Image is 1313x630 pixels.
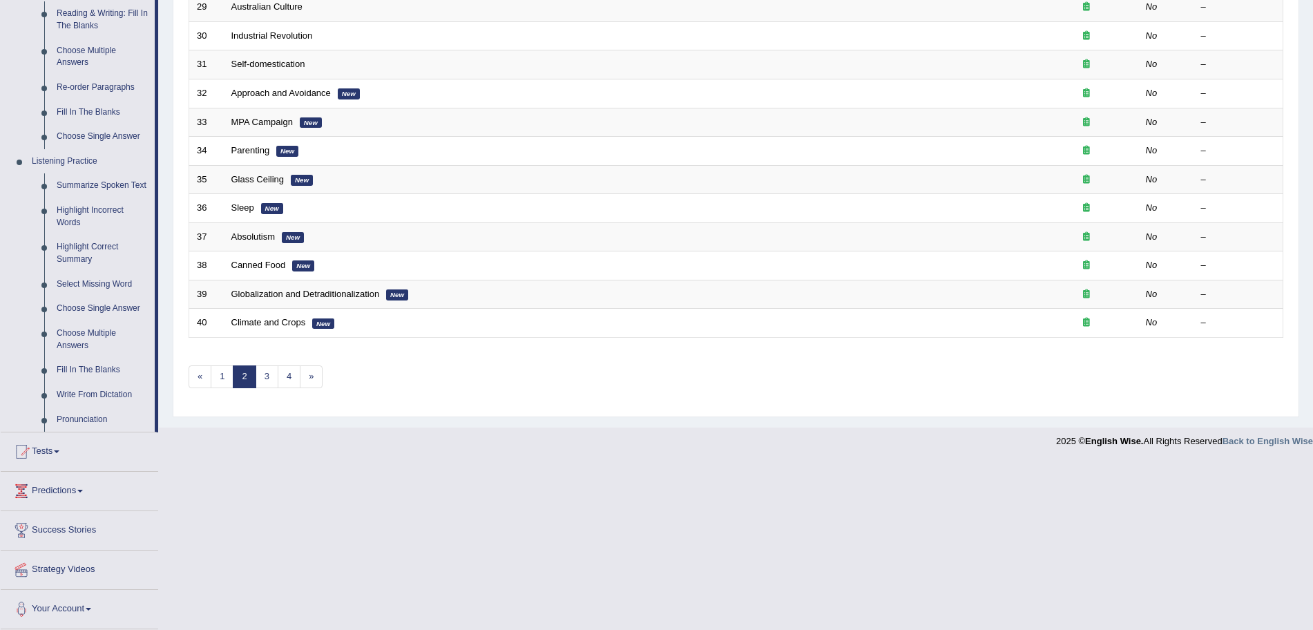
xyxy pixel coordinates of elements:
[1201,231,1276,244] div: –
[1146,145,1158,155] em: No
[1201,202,1276,215] div: –
[1146,59,1158,69] em: No
[282,232,304,243] em: New
[1201,1,1276,14] div: –
[189,222,224,251] td: 37
[50,358,155,383] a: Fill In The Blanks
[189,137,224,166] td: 34
[1201,173,1276,187] div: –
[261,203,283,214] em: New
[189,165,224,194] td: 35
[231,117,293,127] a: MPA Campaign
[231,59,305,69] a: Self-domestication
[1146,260,1158,270] em: No
[231,1,303,12] a: Australian Culture
[1146,202,1158,213] em: No
[1042,58,1131,71] div: Exam occurring question
[1042,173,1131,187] div: Exam occurring question
[50,296,155,321] a: Choose Single Answer
[1146,289,1158,299] em: No
[1201,259,1276,272] div: –
[312,318,334,330] em: New
[1042,288,1131,301] div: Exam occurring question
[1146,117,1158,127] em: No
[50,383,155,408] a: Write From Dictation
[1201,144,1276,157] div: –
[1201,288,1276,301] div: –
[233,365,256,388] a: 2
[50,235,155,271] a: Highlight Correct Summary
[1042,144,1131,157] div: Exam occurring question
[1042,259,1131,272] div: Exam occurring question
[1,511,158,546] a: Success Stories
[256,365,278,388] a: 3
[1,551,158,585] a: Strategy Videos
[1042,1,1131,14] div: Exam occurring question
[50,408,155,432] a: Pronunciation
[189,251,224,280] td: 38
[189,79,224,108] td: 32
[1,590,158,624] a: Your Account
[1146,174,1158,184] em: No
[211,365,233,388] a: 1
[1042,202,1131,215] div: Exam occurring question
[278,365,300,388] a: 4
[231,317,306,327] a: Climate and Crops
[1146,30,1158,41] em: No
[1042,231,1131,244] div: Exam occurring question
[1201,87,1276,100] div: –
[1056,428,1313,448] div: 2025 © All Rights Reserved
[1,472,158,506] a: Predictions
[1201,116,1276,129] div: –
[189,280,224,309] td: 39
[1042,116,1131,129] div: Exam occurring question
[189,21,224,50] td: 30
[1146,231,1158,242] em: No
[231,88,331,98] a: Approach and Avoidance
[189,50,224,79] td: 31
[231,30,313,41] a: Industrial Revolution
[189,309,224,338] td: 40
[1201,58,1276,71] div: –
[50,173,155,198] a: Summarize Spoken Text
[189,194,224,223] td: 36
[276,146,298,157] em: New
[1042,30,1131,43] div: Exam occurring question
[50,321,155,358] a: Choose Multiple Answers
[26,149,155,174] a: Listening Practice
[300,117,322,128] em: New
[50,1,155,38] a: Reading & Writing: Fill In The Blanks
[231,202,254,213] a: Sleep
[1042,316,1131,330] div: Exam occurring question
[1085,436,1143,446] strong: English Wise.
[1146,317,1158,327] em: No
[292,260,314,271] em: New
[50,100,155,125] a: Fill In The Blanks
[1223,436,1313,446] a: Back to English Wise
[386,289,408,300] em: New
[50,75,155,100] a: Re-order Paragraphs
[50,39,155,75] a: Choose Multiple Answers
[1042,87,1131,100] div: Exam occurring question
[300,365,323,388] a: »
[231,145,270,155] a: Parenting
[1146,1,1158,12] em: No
[231,231,276,242] a: Absolutism
[50,124,155,149] a: Choose Single Answer
[338,88,360,99] em: New
[231,260,286,270] a: Canned Food
[50,198,155,235] a: Highlight Incorrect Words
[1201,30,1276,43] div: –
[189,365,211,388] a: «
[50,272,155,297] a: Select Missing Word
[231,174,285,184] a: Glass Ceiling
[291,175,313,186] em: New
[189,108,224,137] td: 33
[1201,316,1276,330] div: –
[1146,88,1158,98] em: No
[231,289,380,299] a: Globalization and Detraditionalization
[1,432,158,467] a: Tests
